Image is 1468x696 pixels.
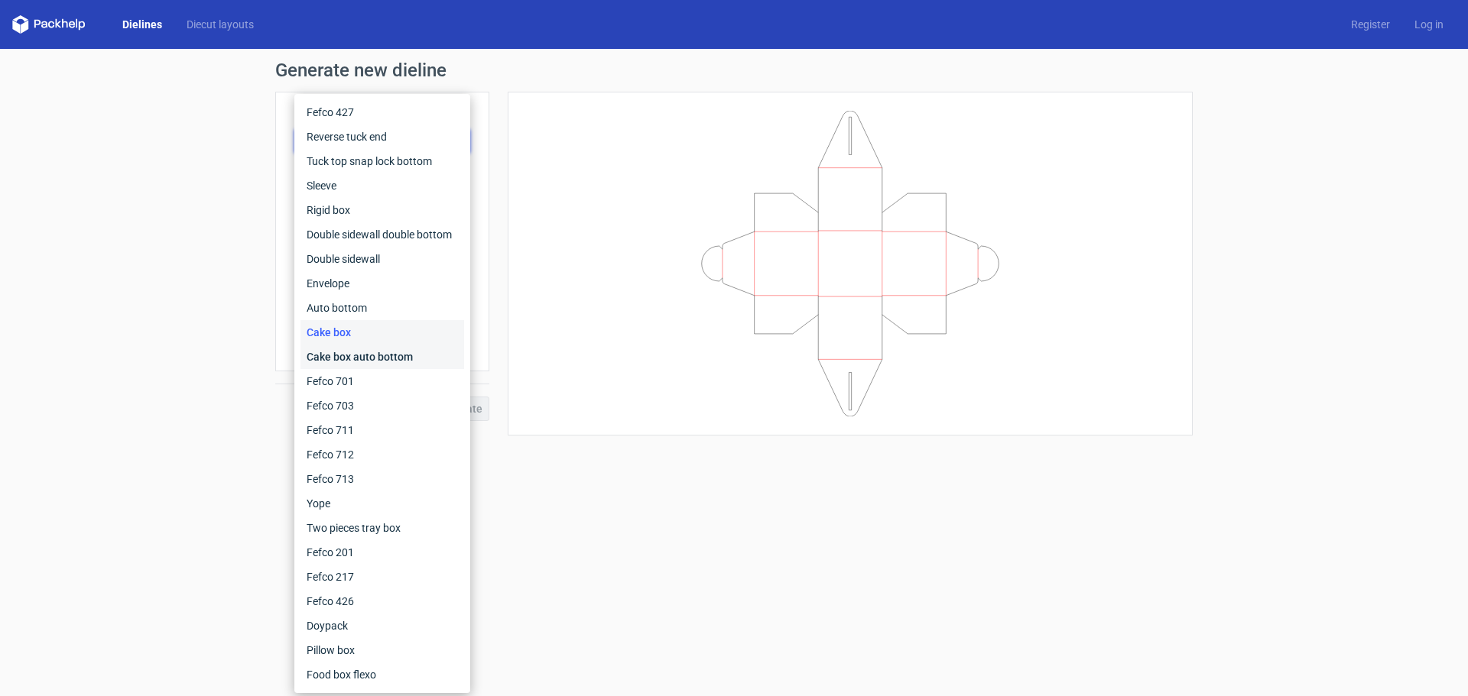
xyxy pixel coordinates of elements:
[300,442,464,467] div: Fefco 712
[300,516,464,540] div: Two pieces tray box
[300,418,464,442] div: Fefco 711
[1402,17,1456,32] a: Log in
[300,393,464,418] div: Fefco 703
[300,638,464,662] div: Pillow box
[300,320,464,345] div: Cake box
[300,271,464,296] div: Envelope
[300,662,464,687] div: Food box flexo
[300,345,464,369] div: Cake box auto bottom
[300,467,464,491] div: Fefco 713
[300,247,464,271] div: Double sidewall
[300,222,464,247] div: Double sidewall double bottom
[300,149,464,173] div: Tuck top snap lock bottom
[174,17,266,32] a: Diecut layouts
[300,198,464,222] div: Rigid box
[275,61,1193,79] h1: Generate new dieline
[300,491,464,516] div: Yope
[300,540,464,565] div: Fefco 201
[300,125,464,149] div: Reverse tuck end
[300,296,464,320] div: Auto bottom
[110,17,174,32] a: Dielines
[300,100,464,125] div: Fefco 427
[300,173,464,198] div: Sleeve
[1339,17,1402,32] a: Register
[300,613,464,638] div: Doypack
[300,565,464,589] div: Fefco 217
[300,369,464,393] div: Fefco 701
[300,589,464,613] div: Fefco 426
